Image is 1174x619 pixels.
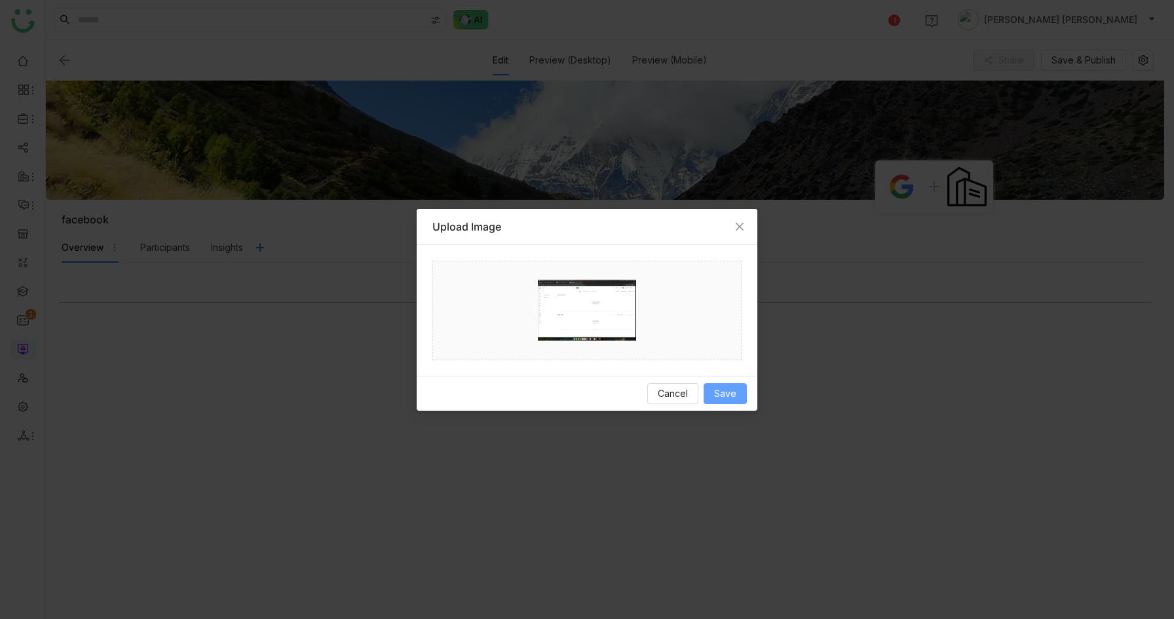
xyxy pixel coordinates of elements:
span: Cancel [658,386,688,401]
button: Save [704,383,747,404]
span: Save [714,386,736,401]
button: Cancel [647,383,698,404]
button: Close [722,209,757,244]
div: Upload Image [432,219,742,234]
img: logo [538,261,636,360]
